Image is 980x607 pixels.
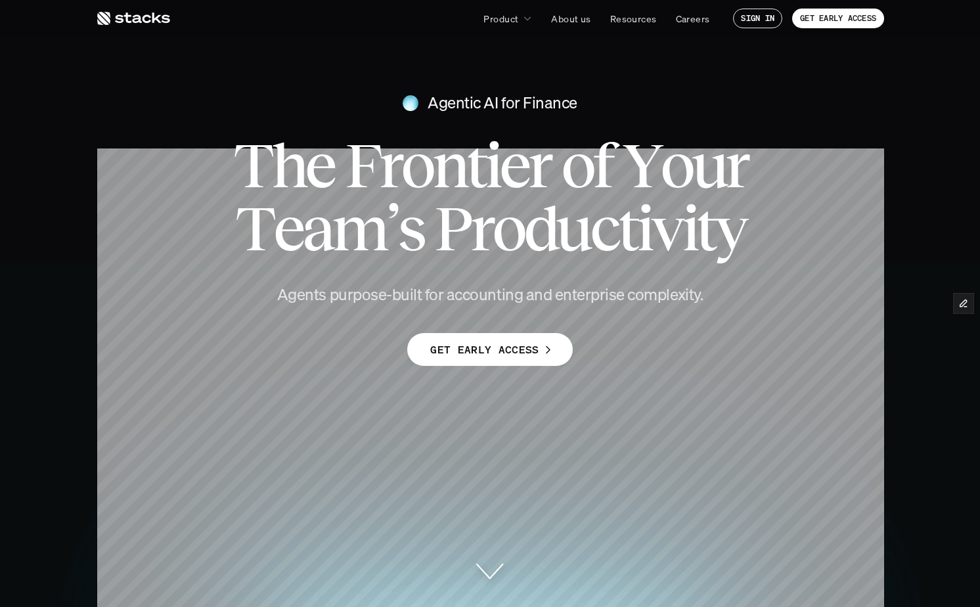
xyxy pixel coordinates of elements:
[733,9,782,28] a: SIGN IN
[592,134,612,197] span: f
[561,134,592,197] span: o
[954,294,973,313] button: Edit Framer Content
[271,134,305,197] span: h
[332,197,386,260] span: m
[725,134,747,197] span: r
[623,134,660,197] span: Y
[434,197,470,260] span: P
[800,14,876,23] p: GET EARLY ACCESS
[523,197,556,260] span: d
[715,197,745,260] span: y
[556,197,589,260] span: u
[254,284,726,306] h4: Agents purpose-built for accounting and enterprise complexity.
[397,197,424,260] span: s
[235,197,273,260] span: T
[551,12,590,26] p: About us
[543,7,598,30] a: About us
[401,134,432,197] span: o
[499,134,528,197] span: e
[741,14,774,23] p: SIGN IN
[590,197,618,260] span: c
[428,92,577,114] h4: Agentic AI for Finance
[470,197,492,260] span: r
[528,134,550,197] span: r
[483,12,518,26] p: Product
[792,9,884,28] a: GET EARLY ACCESS
[345,134,379,197] span: F
[636,197,651,260] span: i
[379,134,401,197] span: r
[273,197,302,260] span: e
[430,340,539,359] p: GET EARLY ACCESS
[676,12,710,26] p: Careers
[692,134,725,197] span: u
[696,197,715,260] span: t
[485,134,499,197] span: i
[407,333,572,366] a: GET EARLY ACCESS
[386,197,397,260] span: ’
[602,7,665,30] a: Resources
[305,134,334,197] span: e
[668,7,718,30] a: Careers
[610,12,657,26] p: Resources
[302,197,332,260] span: a
[682,197,696,260] span: i
[618,197,636,260] span: t
[432,134,466,197] span: n
[660,134,692,197] span: o
[233,134,271,197] span: T
[466,134,485,197] span: t
[492,197,523,260] span: o
[651,197,681,260] span: v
